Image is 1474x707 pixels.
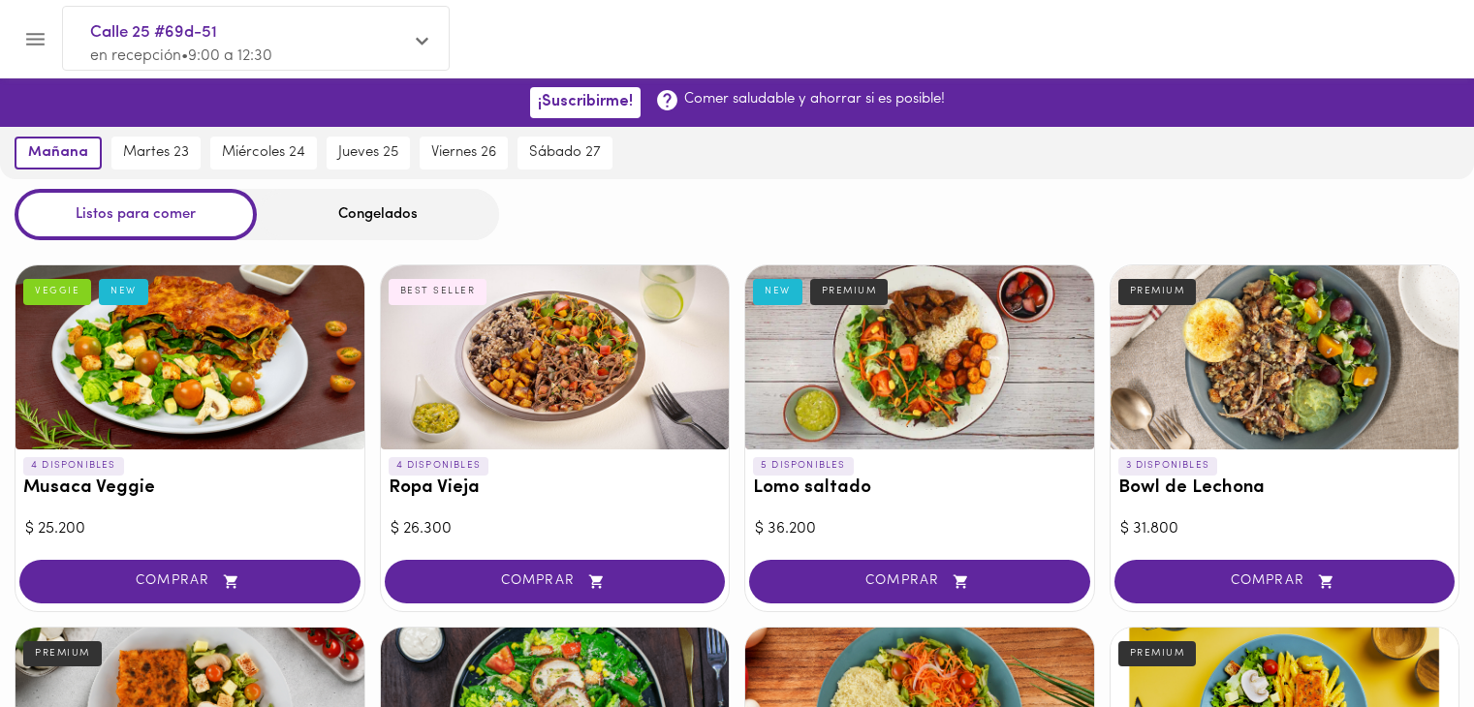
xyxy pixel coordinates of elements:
[1114,560,1456,603] button: COMPRAR
[23,279,91,304] div: VEGGIE
[15,189,257,240] div: Listos para comer
[389,457,489,475] p: 4 DISPONIBLES
[123,144,189,162] span: martes 23
[23,641,102,666] div: PREMIUM
[745,265,1094,449] div: Lomo saltado
[12,15,59,63] button: Menu
[16,265,364,449] div: Musaca Veggie
[23,457,124,475] p: 4 DISPONIBLES
[749,560,1090,603] button: COMPRAR
[753,279,802,304] div: NEW
[222,144,305,162] span: miércoles 24
[28,144,88,162] span: mañana
[530,87,641,117] button: ¡Suscribirme!
[111,137,201,169] button: martes 23
[15,137,102,169] button: mañana
[409,573,702,590] span: COMPRAR
[1118,279,1197,304] div: PREMIUM
[517,137,612,169] button: sábado 27
[773,573,1066,590] span: COMPRAR
[1118,457,1218,475] p: 3 DISPONIBLES
[90,48,272,64] span: en recepción • 9:00 a 12:30
[1111,265,1459,449] div: Bowl de Lechona
[431,144,496,162] span: viernes 26
[755,518,1084,540] div: $ 36.200
[753,457,854,475] p: 5 DISPONIBLES
[338,144,398,162] span: jueves 25
[90,20,402,46] span: Calle 25 #69d-51
[810,279,889,304] div: PREMIUM
[1139,573,1431,590] span: COMPRAR
[1120,518,1450,540] div: $ 31.800
[381,265,730,449] div: Ropa Vieja
[385,560,726,603] button: COMPRAR
[257,189,499,240] div: Congelados
[99,279,148,304] div: NEW
[25,518,355,540] div: $ 25.200
[1118,641,1197,666] div: PREMIUM
[327,137,410,169] button: jueves 25
[1362,595,1455,688] iframe: Messagebird Livechat Widget
[753,478,1086,499] h3: Lomo saltado
[420,137,508,169] button: viernes 26
[19,560,361,603] button: COMPRAR
[391,518,720,540] div: $ 26.300
[389,478,722,499] h3: Ropa Vieja
[210,137,317,169] button: miércoles 24
[684,89,945,109] p: Comer saludable y ahorrar si es posible!
[1118,478,1452,499] h3: Bowl de Lechona
[529,144,601,162] span: sábado 27
[538,93,633,111] span: ¡Suscribirme!
[44,573,336,590] span: COMPRAR
[23,478,357,499] h3: Musaca Veggie
[389,279,487,304] div: BEST SELLER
